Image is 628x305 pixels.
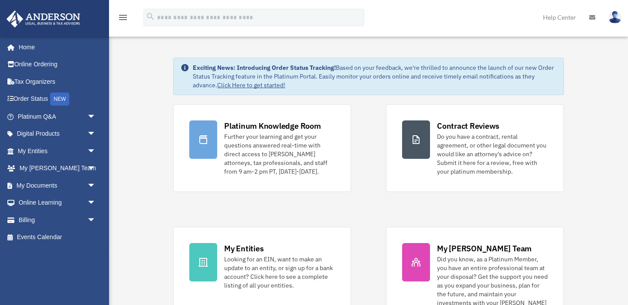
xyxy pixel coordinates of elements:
[6,38,105,56] a: Home
[193,64,336,72] strong: Exciting News: Introducing Order Status Tracking!
[224,132,335,176] div: Further your learning and get your questions answered real-time with direct access to [PERSON_NAM...
[6,229,109,246] a: Events Calendar
[6,73,109,90] a: Tax Organizers
[6,177,109,194] a: My Documentsarrow_drop_down
[87,108,105,126] span: arrow_drop_down
[118,12,128,23] i: menu
[437,132,548,176] div: Do you have a contract, rental agreement, or other legal document you would like an attorney's ad...
[224,243,263,254] div: My Entities
[224,120,321,131] div: Platinum Knowledge Room
[6,194,109,212] a: Online Learningarrow_drop_down
[217,81,285,89] a: Click Here to get started!
[50,93,69,106] div: NEW
[6,56,109,73] a: Online Ordering
[118,15,128,23] a: menu
[87,125,105,143] span: arrow_drop_down
[6,211,109,229] a: Billingarrow_drop_down
[608,11,621,24] img: User Pic
[6,160,109,177] a: My [PERSON_NAME] Teamarrow_drop_down
[173,104,351,192] a: Platinum Knowledge Room Further your learning and get your questions answered real-time with dire...
[6,142,109,160] a: My Entitiesarrow_drop_down
[4,10,83,27] img: Anderson Advisors Platinum Portal
[6,90,109,108] a: Order StatusNEW
[437,120,499,131] div: Contract Reviews
[87,142,105,160] span: arrow_drop_down
[386,104,564,192] a: Contract Reviews Do you have a contract, rental agreement, or other legal document you would like...
[6,125,109,143] a: Digital Productsarrow_drop_down
[87,194,105,212] span: arrow_drop_down
[87,211,105,229] span: arrow_drop_down
[193,63,556,89] div: Based on your feedback, we're thrilled to announce the launch of our new Order Status Tracking fe...
[437,243,532,254] div: My [PERSON_NAME] Team
[87,160,105,178] span: arrow_drop_down
[224,255,335,290] div: Looking for an EIN, want to make an update to an entity, or sign up for a bank account? Click her...
[146,12,155,21] i: search
[87,177,105,195] span: arrow_drop_down
[6,108,109,125] a: Platinum Q&Aarrow_drop_down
